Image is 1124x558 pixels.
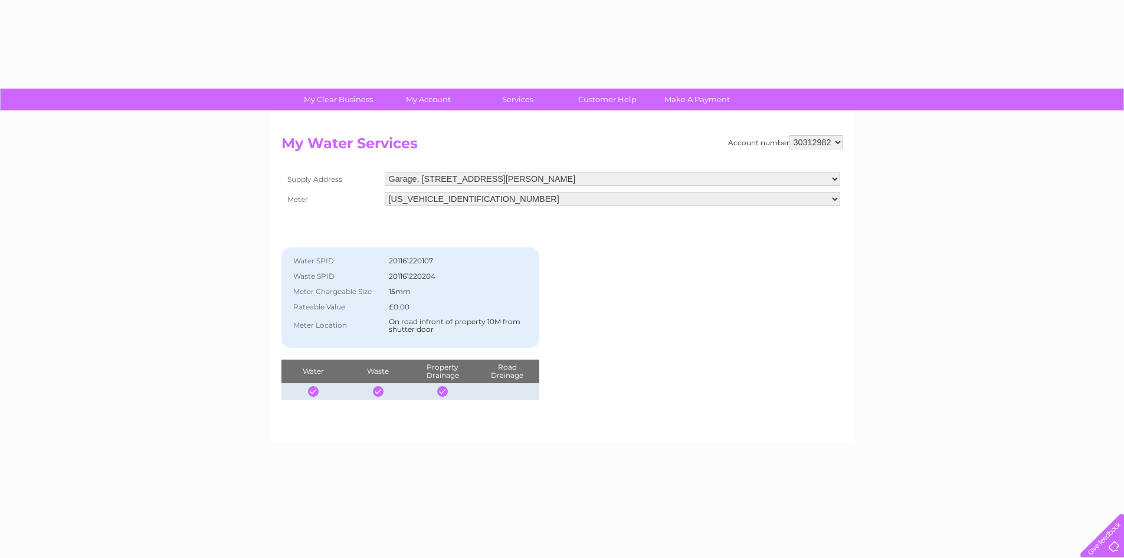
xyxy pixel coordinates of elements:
[379,89,477,110] a: My Account
[290,89,387,110] a: My Clear Business
[287,299,386,315] th: Rateable Value
[281,169,382,189] th: Supply Address
[559,89,656,110] a: Customer Help
[386,253,534,269] td: 201161220107
[410,360,474,383] th: Property Drainage
[648,89,746,110] a: Make A Payment
[287,315,386,337] th: Meter Location
[728,135,843,149] div: Account number
[386,284,534,299] td: 15mm
[469,89,566,110] a: Services
[386,315,534,337] td: On road infront of property 10M from shutter door
[287,284,386,299] th: Meter Chargeable Size
[287,253,386,269] th: Water SPID
[281,189,382,209] th: Meter
[281,360,346,383] th: Water
[346,360,410,383] th: Waste
[475,360,540,383] th: Road Drainage
[281,135,843,158] h2: My Water Services
[287,269,386,284] th: Waste SPID
[386,269,534,284] td: 201161220204
[386,299,534,315] td: £0.00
